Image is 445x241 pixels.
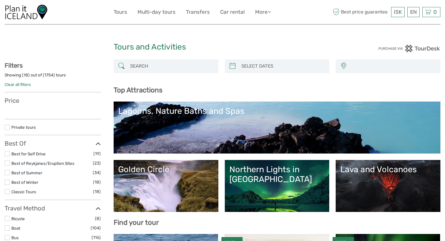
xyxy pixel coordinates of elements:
input: SEARCH [128,61,215,72]
label: 1754 [44,72,53,78]
input: SELECT DATES [239,61,326,72]
span: (104) [91,224,101,232]
a: Bus [11,235,19,240]
span: Best price guarantee [331,7,390,17]
span: (23) [93,160,101,167]
span: (18) [93,188,101,195]
a: Private tours [11,125,36,130]
span: (34) [93,169,101,176]
a: Best of Winter [11,180,38,185]
a: Transfers [186,8,210,17]
a: Boat [11,226,20,231]
a: Car rental [220,8,245,17]
a: Multi-day tours [138,8,175,17]
img: 2340-efd23898-f844-408c-854b-0bdba5c4d8a1_logo_small.jpg [5,5,47,20]
strong: Filters [5,62,23,69]
a: Best of Summer [11,170,42,175]
label: 18 [24,72,28,78]
a: Bicycle [11,216,25,221]
img: PurchaseViaTourDesk.png [378,45,440,52]
a: Best for Self Drive [11,151,46,156]
h3: Best Of [5,140,101,147]
a: Best of Reykjanes/Eruption Sites [11,161,74,166]
a: Northern Lights in [GEOGRAPHIC_DATA] [229,165,325,207]
h3: Price [5,97,101,104]
b: Top Attractions [114,86,162,94]
div: Lava and Volcanoes [340,165,436,174]
div: Northern Lights in [GEOGRAPHIC_DATA] [229,165,325,184]
a: Classic Tours [11,189,36,194]
div: Lagoons, Nature Baths and Spas [118,106,436,116]
a: More [255,8,271,17]
b: Find your tour [114,218,159,227]
h3: Travel Method [5,205,101,212]
div: Golden Circle [118,165,214,174]
span: (19) [93,150,101,157]
div: Showing ( ) out of ( ) tours [5,72,101,82]
span: ISK [394,9,402,15]
span: 0 [432,9,438,15]
a: Tours [114,8,127,17]
a: Clear all filters [5,82,31,87]
span: (116) [92,234,101,241]
a: Golden Circle [118,165,214,207]
div: EN [407,7,420,17]
h1: Tours and Activities [114,42,332,52]
span: (18) [93,179,101,186]
a: Lava and Volcanoes [340,165,436,207]
span: (8) [95,215,101,222]
a: Lagoons, Nature Baths and Spas [118,106,436,149]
